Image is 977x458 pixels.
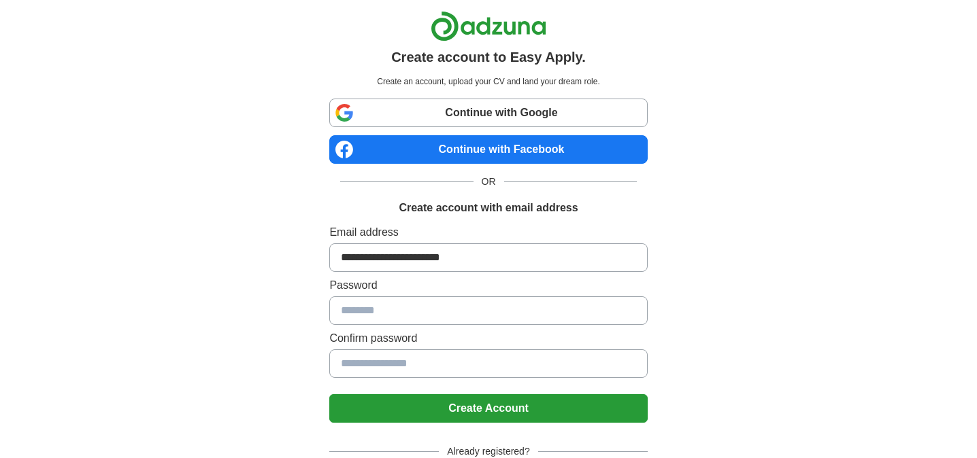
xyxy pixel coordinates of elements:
[391,47,586,67] h1: Create account to Easy Apply.
[474,175,504,189] span: OR
[431,11,546,41] img: Adzuna logo
[329,99,647,127] a: Continue with Google
[329,224,647,241] label: Email address
[332,75,644,88] p: Create an account, upload your CV and land your dream role.
[399,200,578,216] h1: Create account with email address
[329,330,647,347] label: Confirm password
[329,394,647,423] button: Create Account
[329,135,647,164] a: Continue with Facebook
[329,277,647,294] label: Password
